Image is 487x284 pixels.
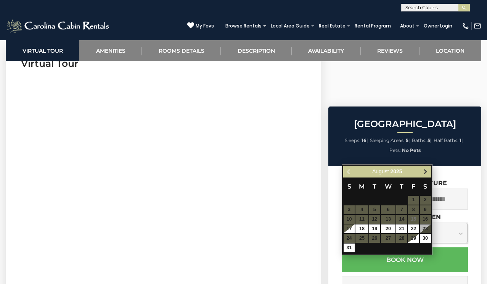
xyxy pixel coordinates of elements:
strong: 5 [406,137,408,143]
a: Next [421,167,430,176]
a: Virtual Tour [6,40,79,61]
a: 30 [420,234,431,243]
span: Wednesday [385,183,392,190]
span: My Favs [196,23,214,29]
a: 29 [408,234,419,243]
a: 18 [355,224,368,233]
a: Rooms Details [142,40,221,61]
li: | [345,136,368,145]
a: Location [419,40,481,61]
span: Pets: [389,147,401,153]
img: mail-regular-white.png [474,22,481,30]
span: Sleeps: [345,137,360,143]
span: Sunday [347,183,351,190]
li: | [434,136,463,145]
a: About [396,21,418,31]
span: August [372,168,389,174]
span: Baths: [412,137,426,143]
li: | [370,136,410,145]
span: Half Baths: [434,137,458,143]
a: Description [221,40,291,61]
span: Tuesday [373,183,376,190]
a: 19 [369,224,380,233]
a: 22 [408,224,419,233]
strong: 16 [362,137,366,143]
a: Amenities [79,40,142,61]
li: | [412,136,432,145]
strong: 5 [428,137,430,143]
span: Thursday [400,183,403,190]
h2: [GEOGRAPHIC_DATA] [330,119,479,129]
strong: 1 [460,137,461,143]
h3: Virtual Tour [21,57,305,70]
a: 21 [396,224,407,233]
a: Browse Rentals [222,21,265,31]
a: Availability [292,40,361,61]
span: Friday [411,183,415,190]
img: White-1-2.png [6,18,111,34]
a: 20 [381,224,395,233]
a: 31 [344,244,355,252]
a: Owner Login [420,21,456,31]
a: Reviews [361,40,419,61]
span: Monday [359,183,365,190]
span: 2025 [390,168,402,174]
a: My Favs [187,22,214,30]
span: Sleeping Areas: [370,137,405,143]
strong: No Pets [402,147,421,153]
img: phone-regular-white.png [462,22,469,30]
button: Book Now [342,247,468,272]
a: Local Area Guide [267,21,313,31]
a: Real Estate [315,21,349,31]
a: 17 [344,224,355,233]
span: Next [423,168,429,174]
a: Rental Program [351,21,395,31]
span: Saturday [423,183,427,190]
